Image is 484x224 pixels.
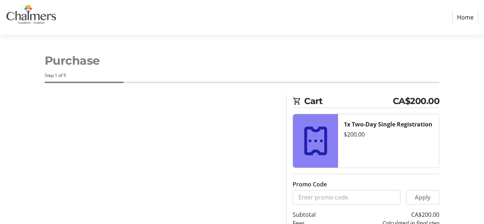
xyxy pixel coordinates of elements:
span: CA$200.00 [393,95,440,108]
input: Enter promo code [293,190,400,204]
div: $200.00 [344,130,433,139]
span: Apply [415,193,431,202]
button: Apply [406,190,439,204]
td: Subtotal [293,210,335,219]
strong: 1x Two-Day Single Registration [344,120,432,128]
td: CA$200.00 [335,210,439,219]
img: Chalmers Foundation's Logo [6,3,57,32]
span: Cart [304,95,392,108]
label: Promo Code [293,180,327,189]
h1: Purchase [45,52,439,69]
div: Step 1 of 5 [45,72,439,79]
a: Home [452,10,478,24]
